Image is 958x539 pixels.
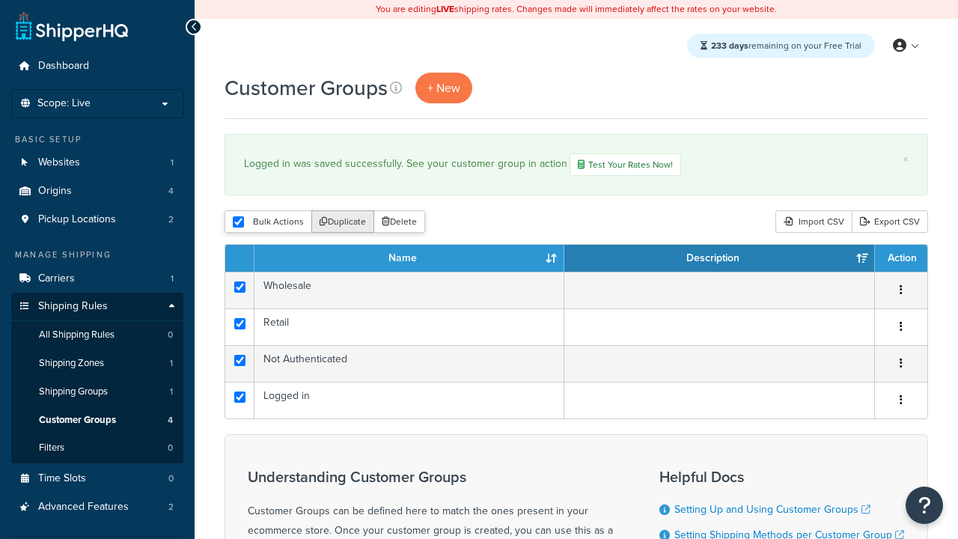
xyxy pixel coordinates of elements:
[11,265,183,293] a: Carriers 1
[875,245,927,272] th: Action
[38,472,86,485] span: Time Slots
[254,272,564,308] td: Wholesale
[311,210,374,233] button: Duplicate
[11,321,183,349] a: All Shipping Rules 0
[248,469,622,485] h3: Understanding Customer Groups
[170,357,173,370] span: 1
[11,293,183,320] a: Shipping Rules
[39,414,116,427] span: Customer Groups
[11,206,183,234] a: Pickup Locations 2
[711,39,748,52] strong: 233 days
[373,210,425,233] button: Delete
[38,60,89,73] span: Dashboard
[415,73,472,103] a: + New
[171,156,174,169] span: 1
[39,386,108,398] span: Shipping Groups
[16,11,128,41] a: ShipperHQ Home
[39,329,115,341] span: All Shipping Rules
[775,210,852,233] div: Import CSV
[906,487,943,524] button: Open Resource Center
[168,472,174,485] span: 0
[11,177,183,205] li: Origins
[225,73,388,103] h1: Customer Groups
[11,177,183,205] a: Origins 4
[225,210,312,233] button: Bulk Actions
[11,434,183,462] a: Filters 0
[11,378,183,406] li: Shipping Groups
[38,300,108,313] span: Shipping Rules
[564,245,875,272] th: Description: activate to sort column ascending
[11,493,183,521] a: Advanced Features 2
[674,502,870,517] a: Setting Up and Using Customer Groups
[11,493,183,521] li: Advanced Features
[168,329,173,341] span: 0
[11,350,183,377] a: Shipping Zones 1
[11,206,183,234] li: Pickup Locations
[244,153,909,176] div: Logged in was saved successfully. See your customer group in action
[38,501,129,514] span: Advanced Features
[168,442,173,454] span: 0
[11,350,183,377] li: Shipping Zones
[170,386,173,398] span: 1
[11,378,183,406] a: Shipping Groups 1
[38,213,116,226] span: Pickup Locations
[168,185,174,198] span: 4
[254,382,564,418] td: Logged in
[903,153,909,165] a: ×
[11,465,183,493] a: Time Slots 0
[38,272,75,285] span: Carriers
[11,265,183,293] li: Carriers
[11,434,183,462] li: Filters
[254,245,564,272] th: Name: activate to sort column ascending
[11,149,183,177] a: Websites 1
[11,249,183,261] div: Manage Shipping
[168,213,174,226] span: 2
[570,153,681,176] a: Test Your Rates Now!
[659,469,904,485] h3: Helpful Docs
[254,308,564,345] td: Retail
[39,442,64,454] span: Filters
[11,293,183,463] li: Shipping Rules
[11,52,183,80] a: Dashboard
[11,133,183,146] div: Basic Setup
[852,210,928,233] a: Export CSV
[37,97,91,110] span: Scope: Live
[11,406,183,434] li: Customer Groups
[11,406,183,434] a: Customer Groups 4
[168,501,174,514] span: 2
[11,321,183,349] li: All Shipping Rules
[427,79,460,97] span: + New
[11,465,183,493] li: Time Slots
[168,414,173,427] span: 4
[436,2,454,16] b: LIVE
[38,185,72,198] span: Origins
[11,149,183,177] li: Websites
[39,357,104,370] span: Shipping Zones
[687,34,875,58] div: remaining on your Free Trial
[38,156,80,169] span: Websites
[254,345,564,382] td: Not Authenticated
[171,272,174,285] span: 1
